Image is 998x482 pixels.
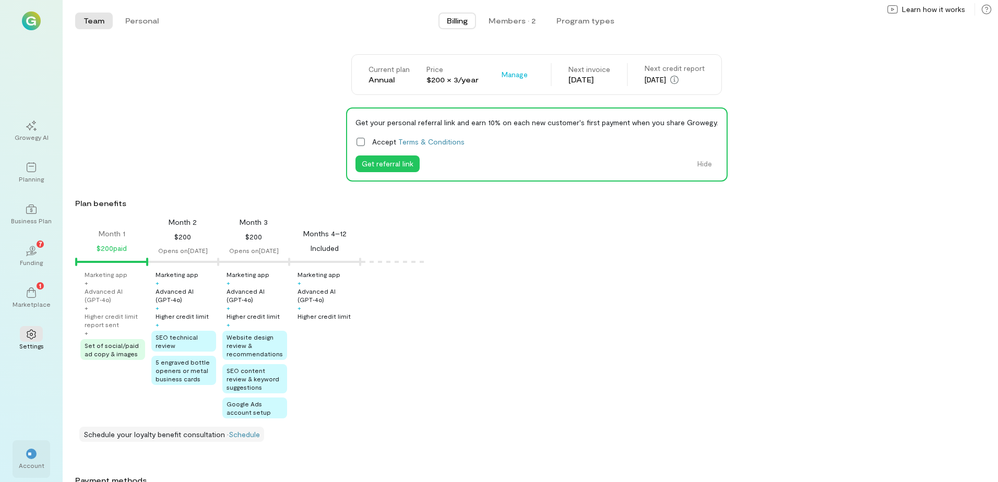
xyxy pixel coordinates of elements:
div: Price [426,64,479,75]
span: 7 [39,239,42,248]
div: [DATE] [645,74,705,86]
span: SEO content review & keyword suggestions [227,367,279,391]
a: Business Plan [13,196,50,233]
div: + [85,304,88,312]
span: Learn how it works [902,4,965,15]
a: Settings [13,321,50,358]
div: Planning [19,175,44,183]
span: Set of social/paid ad copy & images [85,342,139,357]
span: Accept [372,136,465,147]
a: Funding [13,237,50,275]
div: Opens on [DATE] [229,246,279,255]
div: + [85,329,88,337]
span: Google Ads account setup [227,400,271,416]
div: Business Plan [11,216,52,225]
button: Team [75,13,113,29]
div: Funding [20,258,43,267]
div: + [227,304,230,312]
span: 5 engraved bottle openers or metal business cards [156,358,210,382]
button: Members · 2 [480,13,544,29]
div: Current plan [369,64,410,75]
div: Advanced AI (GPT‑4o) [156,287,216,304]
div: Month 1 [99,228,125,239]
a: Terms & Conditions [398,137,465,146]
div: Month 3 [240,217,268,227]
div: + [227,279,230,287]
a: Planning [13,154,50,191]
span: 1 [39,281,41,290]
div: [DATE] [568,75,610,85]
div: + [156,304,159,312]
button: Get referral link [355,155,420,172]
div: Members · 2 [489,16,536,26]
span: Billing [447,16,468,26]
span: Manage [502,69,528,80]
div: Marketplace [13,300,51,308]
button: Hide [691,155,718,172]
div: Settings [19,342,44,350]
div: Marketing app [298,270,340,279]
div: Higher credit limit report sent [85,312,145,329]
span: Schedule your loyalty benefit consultation · [84,430,229,439]
div: Marketing app [156,270,198,279]
div: Month 2 [169,217,197,227]
div: Advanced AI (GPT‑4o) [85,287,145,304]
div: Marketing app [227,270,269,279]
a: Schedule [229,430,260,439]
a: Marketplace [13,279,50,317]
div: + [156,320,159,329]
div: Get your personal referral link and earn 10% on each new customer's first payment when you share ... [355,117,718,128]
div: Higher credit limit [156,312,209,320]
div: + [227,320,230,329]
span: SEO technical review [156,333,198,349]
div: $200 × 3/year [426,75,479,85]
div: $200 [174,231,191,243]
span: Website design review & recommendations [227,333,283,357]
div: + [156,279,159,287]
button: Billing [438,13,476,29]
button: Program types [548,13,623,29]
div: Annual [369,75,410,85]
div: Advanced AI (GPT‑4o) [298,287,358,304]
a: Growegy AI [13,112,50,150]
div: Plan benefits [75,198,994,209]
div: + [298,279,301,287]
button: Personal [117,13,167,29]
div: Marketing app [85,270,127,279]
div: Next credit report [645,63,705,74]
div: Next invoice [568,64,610,75]
div: Advanced AI (GPT‑4o) [227,287,287,304]
div: + [298,304,301,312]
div: Opens on [DATE] [158,246,208,255]
div: $200 [245,231,262,243]
div: + [85,279,88,287]
div: Growegy AI [15,133,49,141]
div: Account [19,461,44,469]
div: $200 paid [97,242,127,255]
div: Higher credit limit [227,312,280,320]
div: Included [311,242,339,255]
div: Higher credit limit [298,312,351,320]
div: Months 4–12 [303,228,347,239]
button: Manage [495,66,534,83]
